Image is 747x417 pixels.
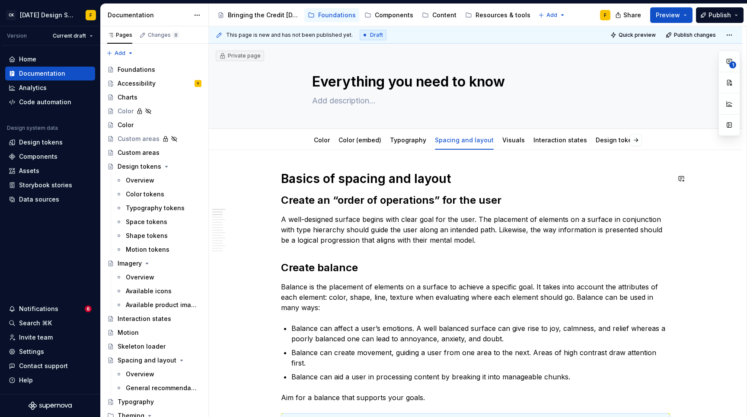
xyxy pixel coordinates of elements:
a: Analytics [5,81,95,95]
h2: Create an “order of operations” for the user [281,193,670,207]
div: Components [375,11,413,19]
button: CK[DATE] Design SystemF [2,6,99,24]
a: Components [361,8,417,22]
div: Color (embed) [335,131,385,149]
span: Publish changes [674,32,716,38]
div: Design tokens [118,162,161,171]
div: Color [118,107,134,115]
a: AccessibilityS [104,77,205,90]
a: Space tokens [112,215,205,229]
p: Aim for a balance that supports your goals. [281,392,670,403]
div: Notifications [19,305,58,313]
div: F [89,12,92,19]
a: Spacing and layout [104,353,205,367]
span: Publish [709,11,731,19]
div: Interaction states [530,131,591,149]
div: Home [19,55,36,64]
div: Available product imagery [126,301,197,309]
div: Spacing and layout [118,356,176,365]
span: Share [623,11,641,19]
div: Available icons [126,287,172,295]
a: Custom areas [104,146,205,160]
div: Contact support [19,362,68,370]
a: Color tokens [112,187,205,201]
a: Assets [5,164,95,178]
div: Design tokens [592,131,643,149]
div: Analytics [19,83,47,92]
div: Space tokens [126,218,167,226]
span: Add [115,50,125,57]
a: Resources & tools [462,8,534,22]
button: Search ⌘K [5,316,95,330]
div: Overview [126,370,154,379]
p: Balance can create movement, guiding a user from one area to the next. Areas of high contrast dra... [291,347,670,368]
a: Color [314,136,330,144]
a: Design tokens [5,135,95,149]
div: Bringing the Credit [DATE] brand to life across products [228,11,299,19]
a: Custom areas [104,132,205,146]
a: Imagery [104,257,205,270]
div: Content [432,11,456,19]
div: Documentation [19,69,65,78]
a: Typography [390,136,426,144]
div: Resources & tools [476,11,530,19]
button: Publish [696,7,744,23]
div: Spacing and layout [431,131,497,149]
a: Storybook stories [5,178,95,192]
a: Design tokens [596,136,639,144]
a: Motion [104,326,205,340]
a: Color (embed) [338,136,381,144]
div: Custom areas [118,148,160,157]
a: Documentation [5,67,95,80]
a: Typography [104,395,205,409]
a: Invite team [5,330,95,344]
a: Typography tokens [112,201,205,215]
span: This page is new and has not been published yet. [226,32,353,38]
button: Share [611,7,647,23]
button: Add [104,47,136,59]
a: Content [418,8,460,22]
span: Preview [656,11,680,19]
span: Quick preview [619,32,656,38]
div: Settings [19,347,44,356]
div: Code automation [19,98,71,106]
div: Motion [118,328,139,337]
h2: Create balance [281,261,670,275]
div: Overview [126,273,154,282]
button: Add [536,9,568,21]
a: Available icons [112,284,205,298]
div: F [604,12,607,19]
a: Bringing the Credit [DATE] brand to life across products [214,8,303,22]
a: Foundations [304,8,359,22]
div: Charts [118,93,137,102]
div: [DATE] Design System [20,11,75,19]
span: Current draft [53,32,86,39]
div: Motion tokens [126,245,169,254]
p: A well-designed surface begins with clear goal for the user. The placement of elements on a surfa... [281,214,670,245]
div: Search ⌘K [19,319,52,327]
div: Skeleton loader [118,342,166,351]
svg: Supernova Logo [29,401,72,410]
button: Preview [650,7,693,23]
a: Skeleton loader [104,340,205,353]
a: Interaction states [533,136,587,144]
p: Balance can aid a user in processing content by breaking it into manageable chunks. [291,372,670,382]
div: Changes [148,32,179,38]
a: Available product imagery [112,298,205,312]
div: Pages [107,32,132,38]
a: Code automation [5,95,95,109]
div: Typography [386,131,430,149]
a: Design tokens [104,160,205,173]
a: Overview [112,367,205,381]
p: Balance is the placement of elements on a surface to achieve a specific goal. It takes into accou... [281,282,670,313]
div: Typography tokens [126,204,185,212]
div: Color [310,131,333,149]
textarea: Everything you need to know [310,71,637,92]
a: Settings [5,345,95,359]
div: Invite team [19,333,53,342]
button: Notifications6 [5,302,95,316]
div: Imagery [118,259,142,268]
div: Foundations [318,11,356,19]
div: Components [19,152,57,161]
